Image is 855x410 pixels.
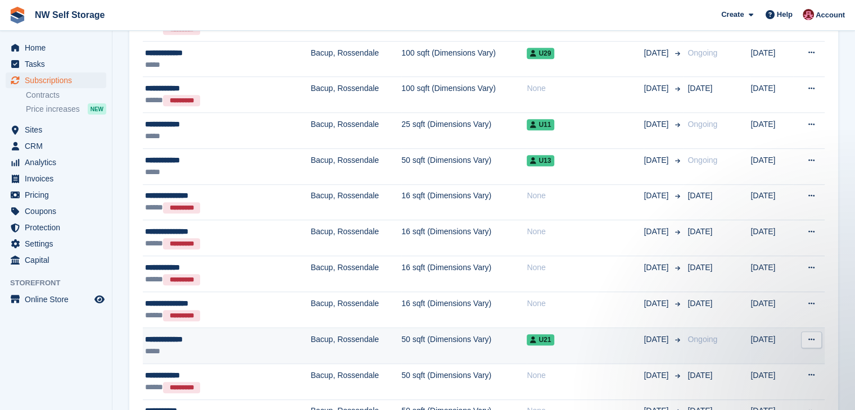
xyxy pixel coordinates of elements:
span: [DATE] [644,226,671,238]
span: [DATE] [644,190,671,202]
a: menu [6,40,106,56]
div: None [527,298,644,309]
a: Price increases NEW [26,103,106,115]
a: menu [6,138,106,154]
a: menu [6,56,106,72]
span: [DATE] [687,263,712,272]
span: U29 [527,48,554,59]
a: menu [6,72,106,88]
span: [DATE] [644,83,671,94]
a: menu [6,171,106,186]
span: Ongoing [687,156,717,165]
span: [DATE] [644,262,671,274]
a: menu [6,252,106,268]
span: Tasks [25,56,92,72]
td: Bacup, Rossendale [311,363,402,399]
span: [DATE] [687,84,712,93]
span: [DATE] [687,191,712,200]
div: NEW [88,103,106,115]
span: Price increases [26,104,80,115]
span: U13 [527,155,554,166]
span: Settings [25,236,92,252]
td: [DATE] [750,41,793,77]
span: Help [777,9,793,20]
a: menu [6,154,106,170]
span: [DATE] [644,154,671,166]
span: [DATE] [687,371,712,380]
span: U21 [527,334,554,345]
span: Coupons [25,203,92,219]
td: Bacup, Rossendale [311,292,402,328]
a: Preview store [93,293,106,306]
td: Bacup, Rossendale [311,77,402,113]
span: Pricing [25,187,92,203]
td: 16 sqft (Dimensions Vary) [401,220,527,256]
span: Analytics [25,154,92,170]
span: Storefront [10,277,112,289]
span: Ongoing [687,335,717,344]
span: [DATE] [687,299,712,308]
img: stora-icon-8386f47178a22dfd0bd8f6a31ec36ba5ce8667c1dd55bd0f319d3a0aa187defe.svg [9,7,26,24]
td: Bacup, Rossendale [311,256,402,292]
td: 50 sqft (Dimensions Vary) [401,148,527,184]
td: 16 sqft (Dimensions Vary) [401,256,527,292]
td: 16 sqft (Dimensions Vary) [401,184,527,220]
td: [DATE] [750,113,793,149]
td: Bacup, Rossendale [311,184,402,220]
td: Bacup, Rossendale [311,113,402,149]
span: Invoices [25,171,92,186]
span: Ongoing [687,48,717,57]
span: CRM [25,138,92,154]
a: menu [6,220,106,235]
div: None [527,262,644,274]
div: None [527,370,644,381]
a: menu [6,122,106,138]
div: None [527,226,644,238]
td: [DATE] [750,363,793,399]
span: Ongoing [687,120,717,129]
td: 16 sqft (Dimensions Vary) [401,292,527,328]
img: Josh Vines [803,9,814,20]
td: 50 sqft (Dimensions Vary) [401,363,527,399]
td: 25 sqft (Dimensions Vary) [401,113,527,149]
td: [DATE] [750,292,793,328]
td: [DATE] [750,328,793,364]
span: [DATE] [644,298,671,309]
td: [DATE] [750,184,793,220]
span: [DATE] [644,119,671,130]
span: Protection [25,220,92,235]
a: NW Self Storage [30,6,109,24]
a: menu [6,236,106,252]
a: menu [6,291,106,307]
td: Bacup, Rossendale [311,148,402,184]
td: 100 sqft (Dimensions Vary) [401,41,527,77]
span: U11 [527,119,554,130]
td: [DATE] [750,256,793,292]
td: [DATE] [750,148,793,184]
td: 100 sqft (Dimensions Vary) [401,77,527,113]
span: Sites [25,122,92,138]
div: None [527,190,644,202]
td: 50 sqft (Dimensions Vary) [401,328,527,364]
td: [DATE] [750,77,793,113]
td: Bacup, Rossendale [311,328,402,364]
span: [DATE] [644,370,671,381]
td: Bacup, Rossendale [311,41,402,77]
span: [DATE] [644,47,671,59]
a: menu [6,187,106,203]
span: [DATE] [644,334,671,345]
a: Contracts [26,90,106,101]
span: Home [25,40,92,56]
span: Account [816,10,845,21]
span: Subscriptions [25,72,92,88]
span: Capital [25,252,92,268]
a: menu [6,203,106,219]
td: Bacup, Rossendale [311,220,402,256]
span: Create [721,9,744,20]
td: [DATE] [750,220,793,256]
div: None [527,83,644,94]
span: [DATE] [687,227,712,236]
span: Online Store [25,291,92,307]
